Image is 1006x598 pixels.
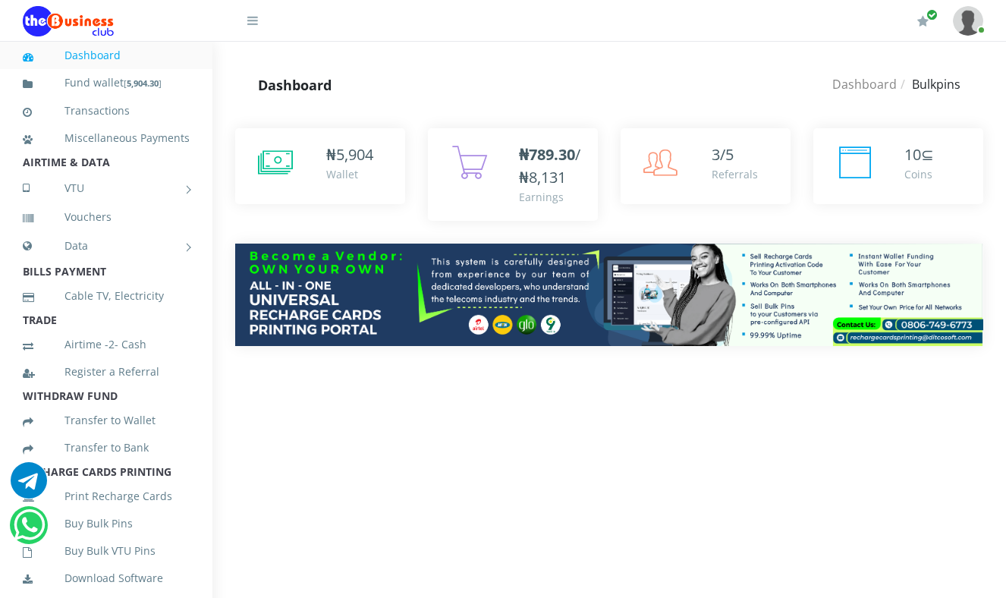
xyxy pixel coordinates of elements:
[336,144,373,165] span: 5,904
[326,143,373,166] div: ₦
[917,15,929,27] i: Renew/Upgrade Subscription
[712,166,758,182] div: Referrals
[11,474,47,499] a: Chat for support
[953,6,983,36] img: User
[127,77,159,89] b: 5,904.30
[897,75,960,93] li: Bulkpins
[23,121,190,156] a: Miscellaneous Payments
[23,354,190,389] a: Register a Referral
[23,561,190,596] a: Download Software
[712,144,734,165] span: 3/5
[23,65,190,101] a: Fund wallet[5,904.30]
[124,77,162,89] small: [ ]
[23,533,190,568] a: Buy Bulk VTU Pins
[23,38,190,73] a: Dashboard
[519,144,575,165] b: ₦789.30
[904,166,934,182] div: Coins
[23,169,190,207] a: VTU
[23,403,190,438] a: Transfer to Wallet
[23,200,190,234] a: Vouchers
[23,430,190,465] a: Transfer to Bank
[14,518,45,543] a: Chat for support
[23,506,190,541] a: Buy Bulk Pins
[23,6,114,36] img: Logo
[926,9,938,20] span: Renew/Upgrade Subscription
[904,143,934,166] div: ⊆
[235,128,405,204] a: ₦5,904 Wallet
[428,128,598,221] a: ₦789.30/₦8,131 Earnings
[23,227,190,265] a: Data
[832,76,897,93] a: Dashboard
[258,76,332,94] strong: Dashboard
[904,144,921,165] span: 10
[23,279,190,313] a: Cable TV, Electricity
[519,189,583,205] div: Earnings
[23,327,190,362] a: Airtime -2- Cash
[235,244,983,346] img: multitenant_rcp.png
[326,166,373,182] div: Wallet
[23,479,190,514] a: Print Recharge Cards
[23,93,190,128] a: Transactions
[621,128,791,204] a: 3/5 Referrals
[519,144,580,187] span: /₦8,131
